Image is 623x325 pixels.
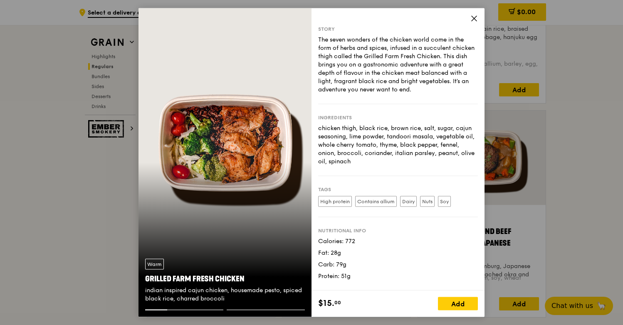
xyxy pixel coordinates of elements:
div: Story [318,26,478,32]
div: Ingredients [318,114,478,121]
div: Tags [318,186,478,193]
span: 00 [334,299,341,305]
div: chicken thigh, black rice, brown rice, salt, sugar, cajun seasoning, lime powder, tandoori masala... [318,124,478,166]
div: Calories: 772 [318,237,478,246]
div: Fat: 28g [318,249,478,257]
label: Dairy [400,196,417,207]
label: Soy [438,196,451,207]
label: Nuts [420,196,435,207]
div: Warm [145,259,164,269]
div: Carb: 79g [318,261,478,269]
div: Protein: 51g [318,272,478,281]
div: The seven wonders of the chicken world come in the form of herbs and spices, infused in a succule... [318,36,478,94]
span: $15. [318,297,334,309]
div: indian inspired cajun chicken, housemade pesto, spiced black rice, charred broccoli [145,286,305,303]
label: Contains allium [355,196,397,207]
label: High protein [318,196,352,207]
div: Nutritional info [318,227,478,234]
div: Grilled Farm Fresh Chicken [145,273,305,284]
div: Add [438,297,478,310]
